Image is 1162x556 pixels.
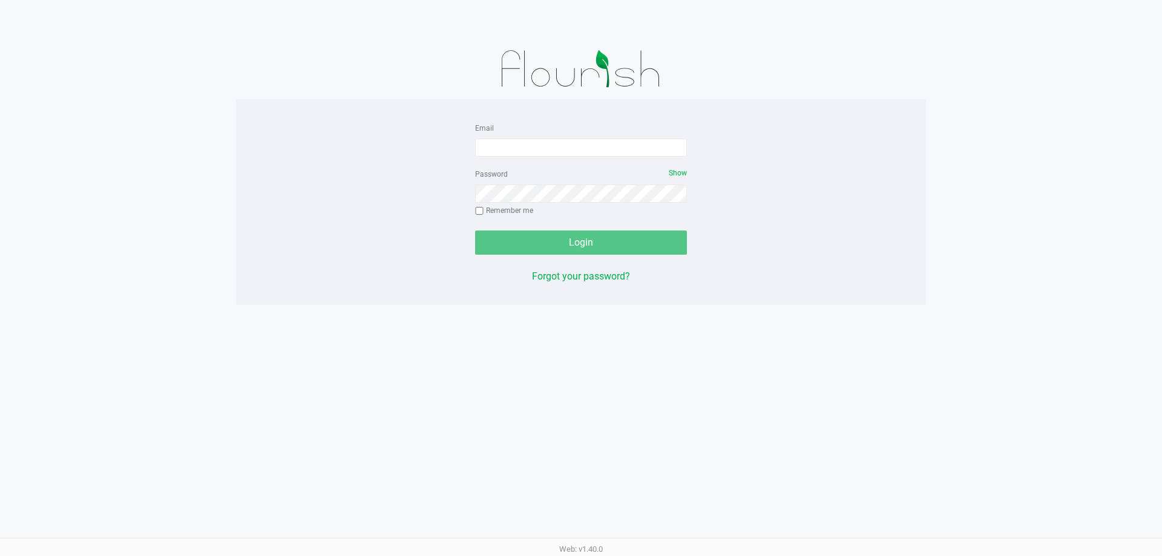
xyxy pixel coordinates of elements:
span: Show [669,169,687,177]
label: Password [475,169,508,180]
span: Web: v1.40.0 [559,545,603,554]
input: Remember me [475,207,484,215]
label: Remember me [475,205,533,216]
label: Email [475,123,494,134]
button: Forgot your password? [532,269,630,284]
